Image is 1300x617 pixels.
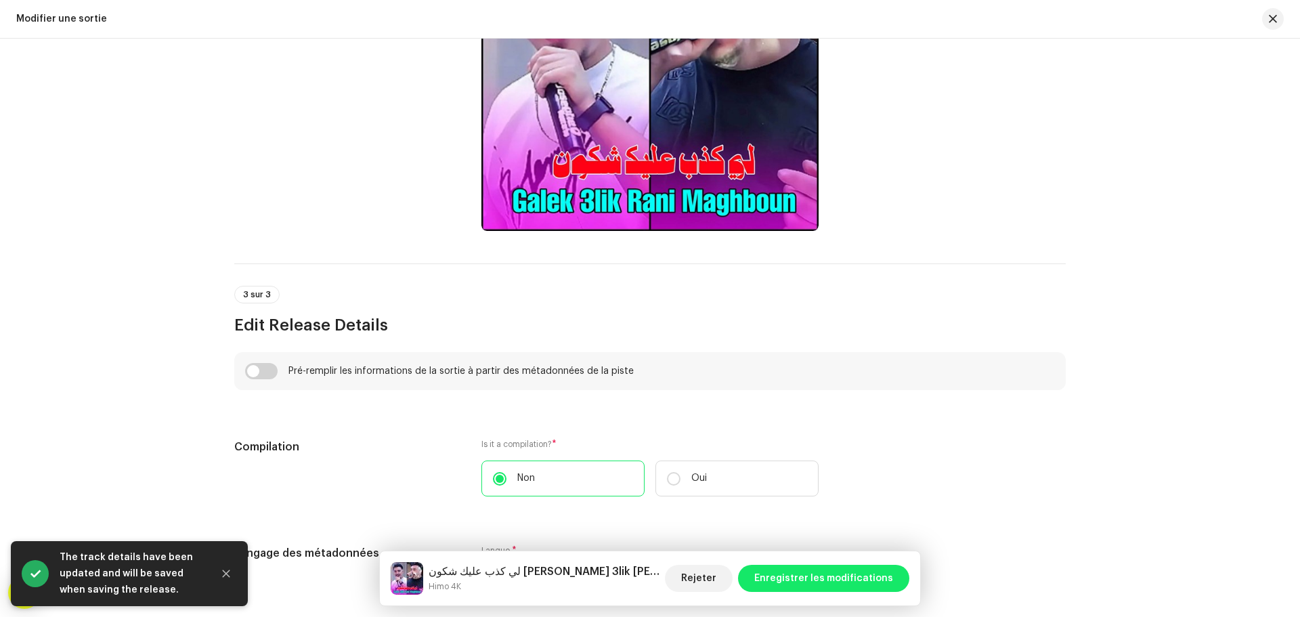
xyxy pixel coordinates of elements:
[213,560,240,587] button: Close
[691,471,707,486] p: Oui
[429,563,659,580] h5: لي كذب عليك شكون Galek 3lik Rani Maghboun
[288,366,634,377] div: Pré-remplir les informations de la sortie à partir des métadonnées de la piste
[234,439,460,455] h5: Compilation
[681,565,716,592] span: Rejeter
[243,291,271,299] span: 3 sur 3
[391,562,423,595] img: 093cfdf0-c121-4c69-bdab-2ca1e16a6dbc
[665,565,733,592] button: Rejeter
[234,545,460,561] h5: Langage des métadonnées
[738,565,909,592] button: Enregistrer les modifications
[481,545,517,556] label: Langue
[234,314,1066,336] h3: Edit Release Details
[754,565,893,592] span: Enregistrer les modifications
[481,439,819,450] label: Is it a compilation?
[429,580,659,593] small: لي كذب عليك شكون Galek 3lik Rani Maghboun
[517,471,535,486] p: Non
[8,576,41,609] div: Open Intercom Messenger
[60,549,202,598] div: The track details have been updated and will be saved when saving the release.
